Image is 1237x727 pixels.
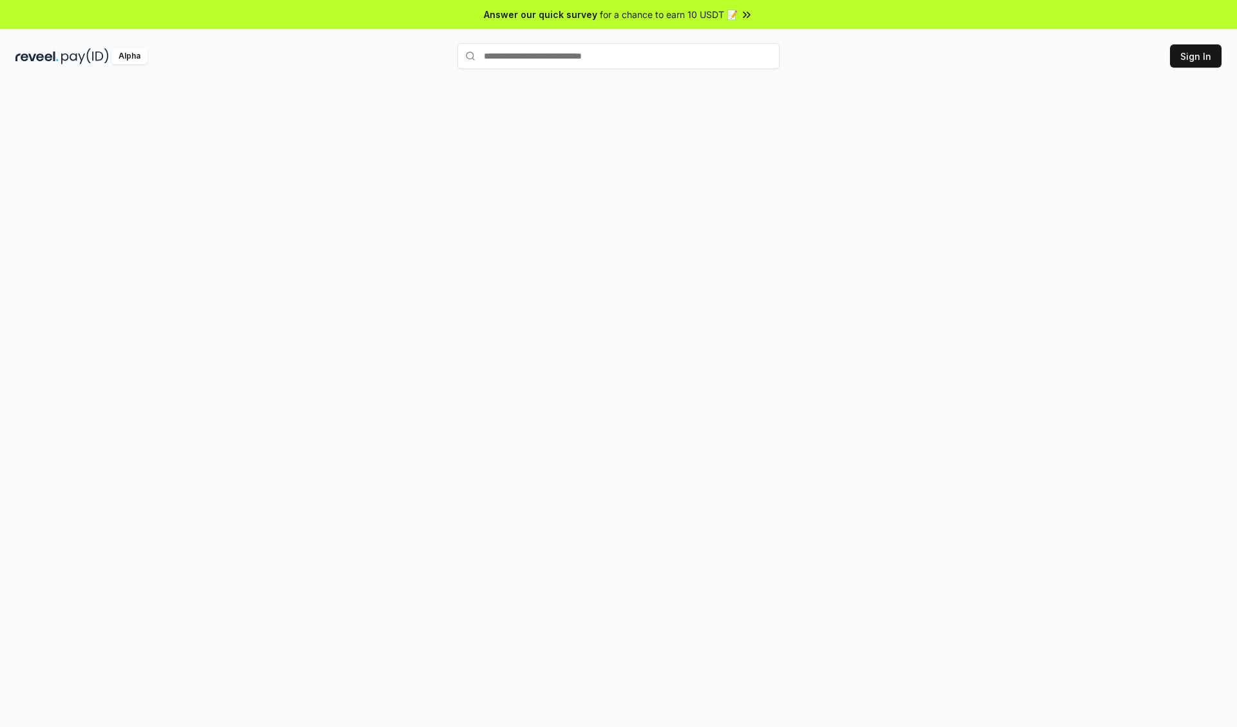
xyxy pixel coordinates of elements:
button: Sign In [1170,44,1222,68]
span: Answer our quick survey [484,8,597,21]
img: pay_id [61,48,109,64]
span: for a chance to earn 10 USDT 📝 [600,8,738,21]
img: reveel_dark [15,48,59,64]
div: Alpha [111,48,148,64]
